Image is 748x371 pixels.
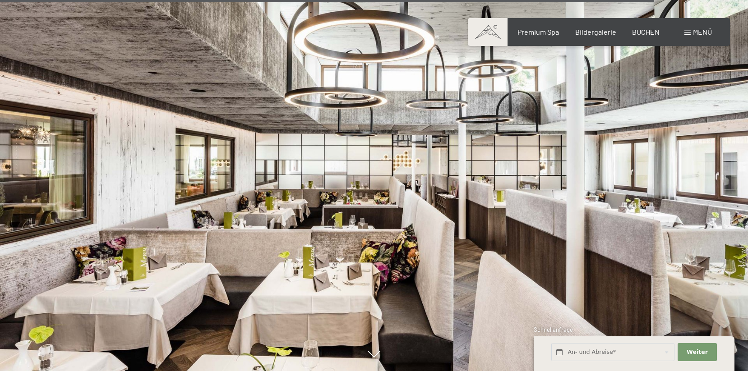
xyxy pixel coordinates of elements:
button: Weiter [678,343,716,362]
a: Bildergalerie [575,27,616,36]
a: BUCHEN [632,27,660,36]
span: Menü [693,27,712,36]
span: Schnellanfrage [534,326,573,333]
a: Premium Spa [517,27,559,36]
span: Weiter [687,348,708,356]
